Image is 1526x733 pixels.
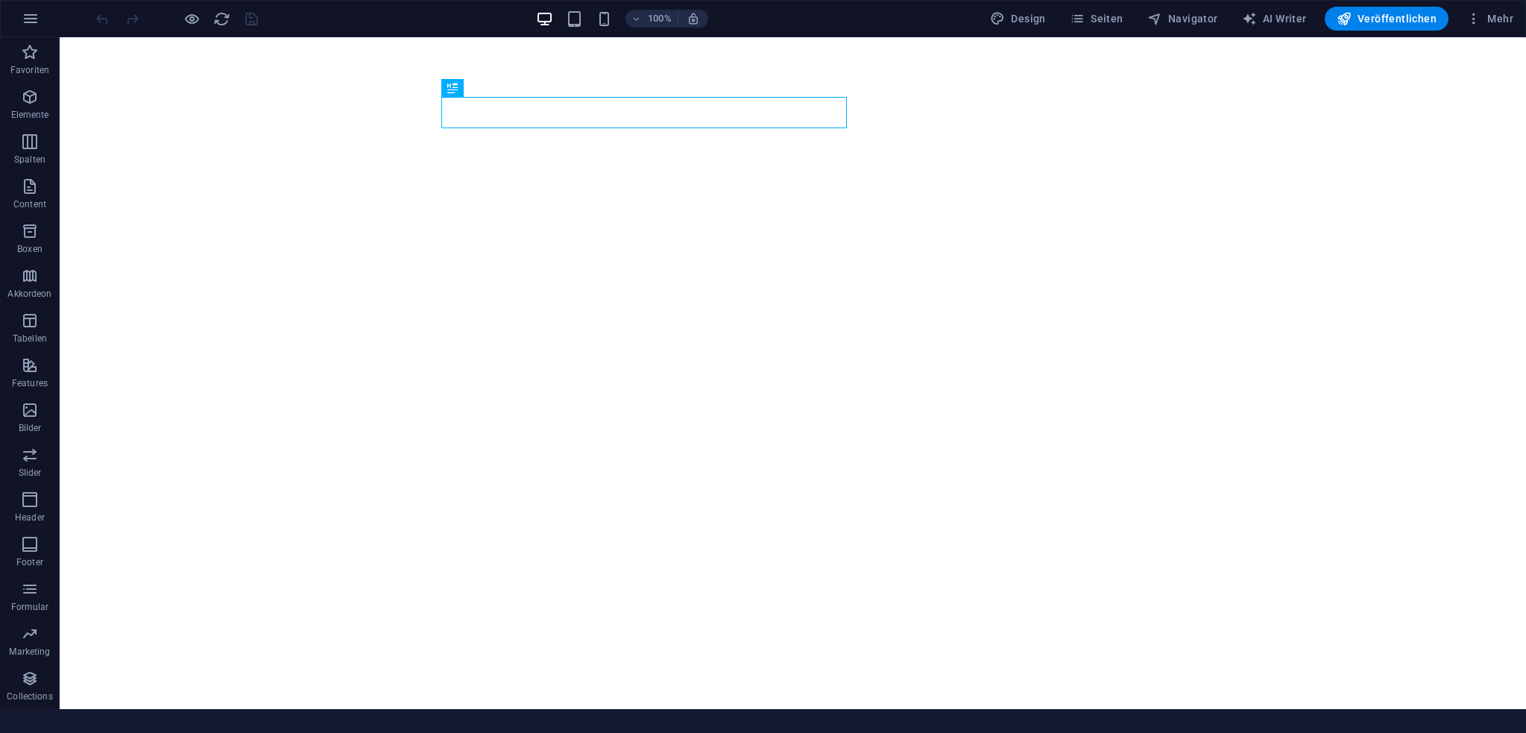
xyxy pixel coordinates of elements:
[12,377,48,389] p: Features
[1064,7,1129,31] button: Seiten
[11,601,49,613] p: Formular
[1141,7,1224,31] button: Navigator
[1337,11,1437,26] span: Veröffentlichen
[1070,11,1123,26] span: Seiten
[1242,11,1307,26] span: AI Writer
[648,10,672,28] h6: 100%
[13,333,47,345] p: Tabellen
[16,556,43,568] p: Footer
[1460,7,1519,31] button: Mehr
[14,154,45,166] p: Spalten
[17,243,42,255] p: Boxen
[687,12,700,25] i: Bei Größenänderung Zoomstufe automatisch an das gewählte Gerät anpassen.
[1466,11,1513,26] span: Mehr
[212,10,230,28] button: reload
[9,646,50,658] p: Marketing
[1325,7,1448,31] button: Veröffentlichen
[984,7,1052,31] button: Design
[10,64,49,76] p: Favoriten
[11,109,49,121] p: Elemente
[15,512,45,523] p: Header
[213,10,230,28] i: Seite neu laden
[7,288,51,300] p: Akkordeon
[1147,11,1218,26] span: Navigator
[990,11,1046,26] span: Design
[13,198,46,210] p: Content
[984,7,1052,31] div: Design (Strg+Alt+Y)
[7,690,52,702] p: Collections
[19,467,42,479] p: Slider
[625,10,678,28] button: 100%
[19,422,42,434] p: Bilder
[183,10,201,28] button: Klicke hier, um den Vorschau-Modus zu verlassen
[1236,7,1313,31] button: AI Writer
